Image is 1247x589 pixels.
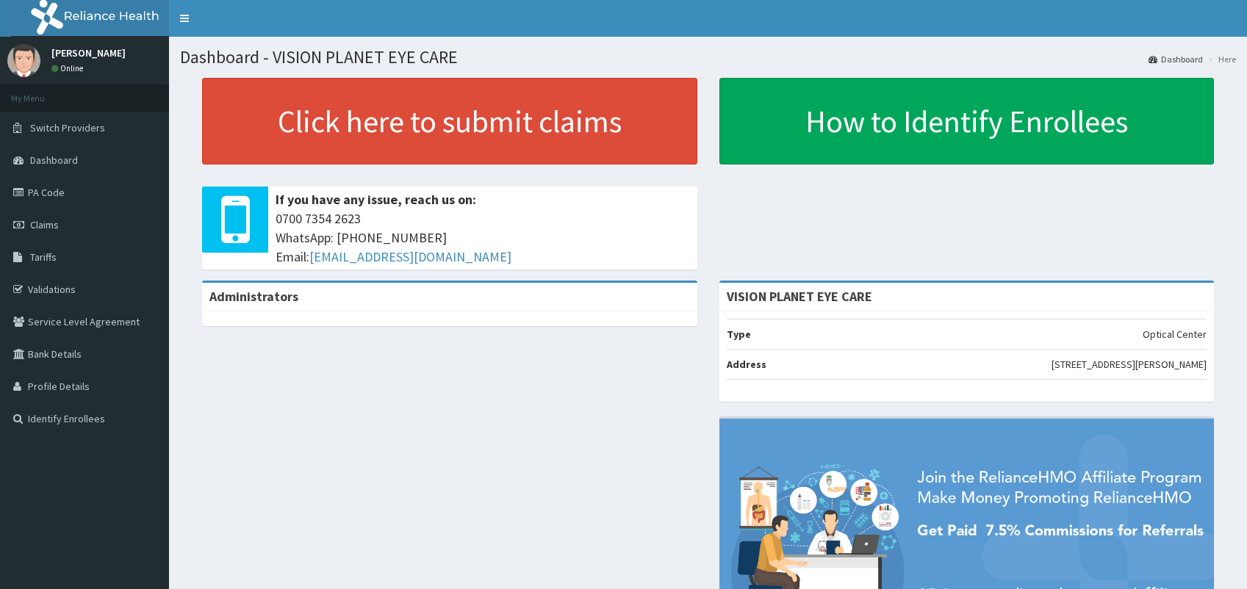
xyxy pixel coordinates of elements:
[727,288,872,305] strong: VISION PLANET EYE CARE
[1052,357,1207,372] p: [STREET_ADDRESS][PERSON_NAME]
[51,63,87,73] a: Online
[180,48,1236,67] h1: Dashboard - VISION PLANET EYE CARE
[202,78,697,165] a: Click here to submit claims
[719,78,1215,165] a: How to Identify Enrollees
[727,358,766,371] b: Address
[7,44,40,77] img: User Image
[727,328,751,341] b: Type
[276,191,476,208] b: If you have any issue, reach us on:
[30,218,59,231] span: Claims
[30,121,105,134] span: Switch Providers
[1204,53,1236,65] li: Here
[30,153,78,167] span: Dashboard
[30,250,57,264] span: Tariffs
[1149,53,1203,65] a: Dashboard
[309,248,511,265] a: [EMAIL_ADDRESS][DOMAIN_NAME]
[209,288,298,305] b: Administrators
[51,48,126,58] p: [PERSON_NAME]
[276,209,690,266] span: 0700 7354 2623 WhatsApp: [PHONE_NUMBER] Email:
[1143,327,1207,342] p: Optical Center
